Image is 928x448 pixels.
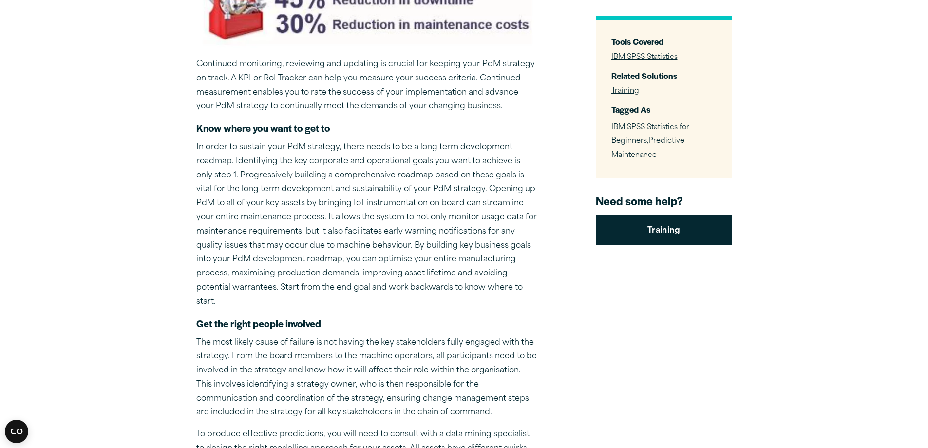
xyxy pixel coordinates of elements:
h3: Related Solutions [611,70,717,81]
a: IBM SPSS Statistics [611,53,678,60]
span: Predictive Maintenance [611,137,684,159]
h4: Need some help? [596,194,732,208]
strong: Get the right people involved [196,316,321,330]
span: , [611,123,689,159]
p: Continued monitoring, reviewing and updating is crucial for keeping your PdM strategy on track. A... [196,58,537,114]
h3: Tools Covered [611,36,717,47]
strong: Know where you want to get to [196,121,330,135]
a: Training [596,215,732,245]
p: The most likely cause of failure is not having the key stakeholders fully engaged with the strate... [196,336,537,420]
h3: Tagged As [611,104,717,115]
button: Open CMP widget [5,420,28,443]
a: Training [611,87,639,95]
span: IBM SPSS Statistics for Beginners [611,123,689,145]
p: In order to sustain your PdM strategy, there needs to be a long term development roadmap. Identif... [196,140,537,309]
